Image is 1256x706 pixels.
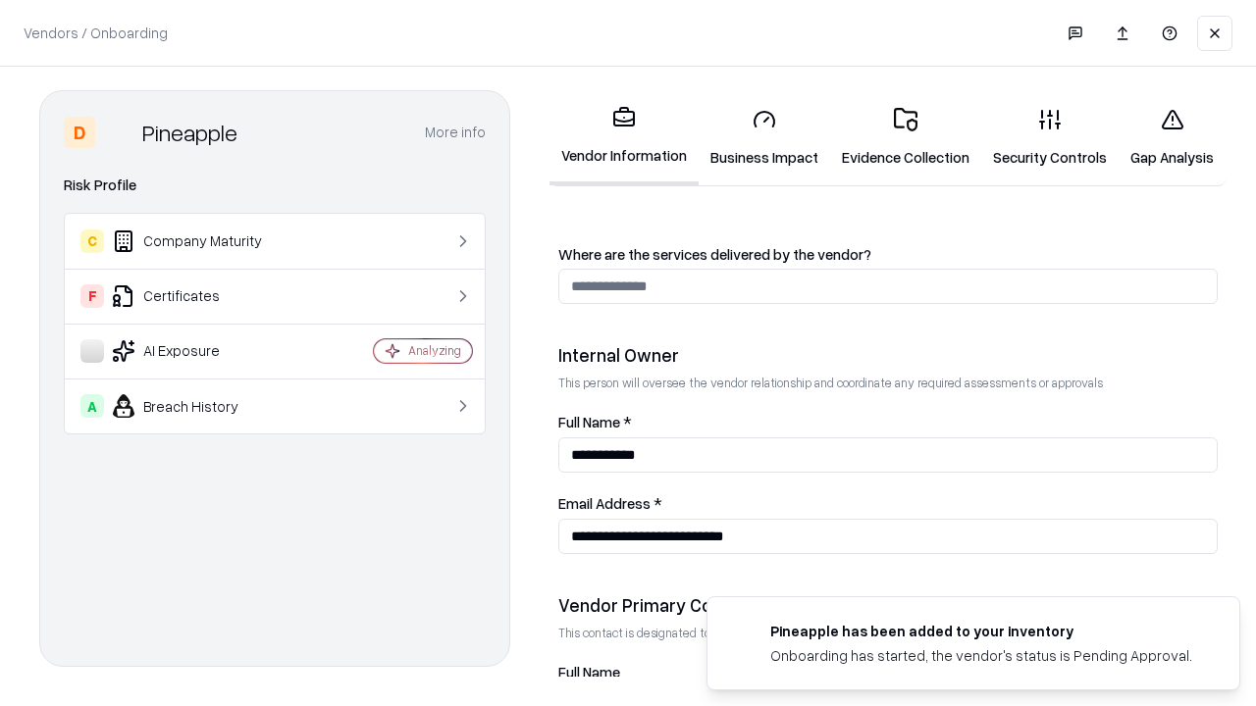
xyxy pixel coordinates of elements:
[558,593,1218,617] div: Vendor Primary Contact
[80,394,315,418] div: Breach History
[1119,92,1226,183] a: Gap Analysis
[558,496,1218,511] label: Email Address *
[558,415,1218,429] label: Full Name *
[558,665,1218,680] label: Full Name
[558,625,1218,641] p: This contact is designated to receive the assessment request from Shift
[408,342,461,359] div: Analyzing
[425,115,486,150] button: More info
[558,343,1218,367] div: Internal Owner
[558,247,1218,262] label: Where are the services delivered by the vendor?
[80,394,104,418] div: A
[80,339,315,363] div: AI Exposure
[731,621,755,644] img: pineappleenergy.com
[80,229,104,253] div: C
[80,229,315,253] div: Company Maturity
[770,645,1192,666] div: Onboarding has started, the vendor's status is Pending Approval.
[103,117,134,148] img: Pineapple
[64,174,486,197] div: Risk Profile
[80,284,104,308] div: F
[770,621,1192,641] div: Pineapple has been added to your inventory
[549,90,699,185] a: Vendor Information
[558,375,1218,391] p: This person will oversee the vendor relationship and coordinate any required assessments or appro...
[80,284,315,308] div: Certificates
[64,117,95,148] div: D
[142,117,237,148] div: Pineapple
[699,92,830,183] a: Business Impact
[981,92,1119,183] a: Security Controls
[24,23,168,43] p: Vendors / Onboarding
[830,92,981,183] a: Evidence Collection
